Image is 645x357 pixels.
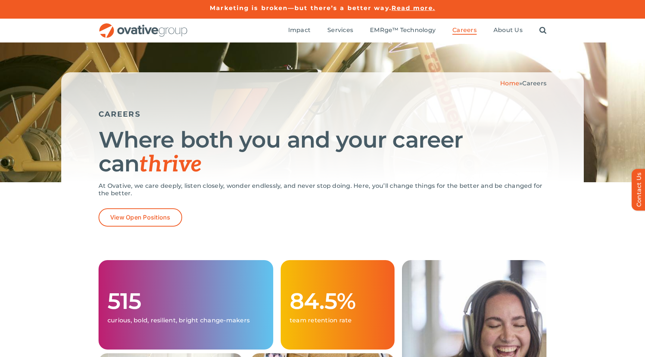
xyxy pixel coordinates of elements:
[210,4,392,12] a: Marketing is broken—but there’s a better way.
[107,317,264,324] p: curious, bold, resilient, bright change-makers
[139,151,202,178] span: thrive
[522,80,546,87] span: Careers
[327,26,353,35] a: Services
[327,26,353,34] span: Services
[110,214,171,221] span: View Open Positions
[290,289,386,313] h1: 84.5%
[493,26,523,35] a: About Us
[500,80,546,87] span: »
[288,26,311,34] span: Impact
[392,4,435,12] a: Read more.
[452,26,477,34] span: Careers
[493,26,523,34] span: About Us
[370,26,436,34] span: EMRge™ Technology
[99,110,546,119] h5: CAREERS
[370,26,436,35] a: EMRge™ Technology
[99,208,182,227] a: View Open Positions
[288,26,311,35] a: Impact
[539,26,546,35] a: Search
[99,22,188,29] a: OG_Full_horizontal_RGB
[452,26,477,35] a: Careers
[500,80,519,87] a: Home
[290,317,386,324] p: team retention rate
[99,128,546,177] h1: Where both you and your career can
[99,182,546,197] p: At Ovative, we care deeply, listen closely, wonder endlessly, and never stop doing. Here, you’ll ...
[288,19,546,42] nav: Menu
[107,289,264,313] h1: 515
